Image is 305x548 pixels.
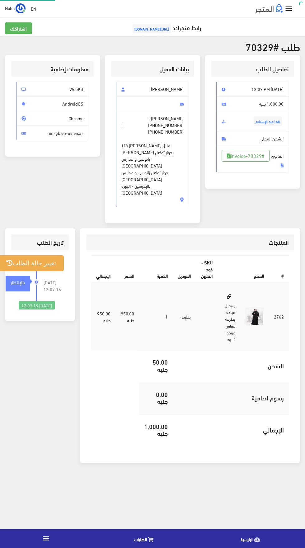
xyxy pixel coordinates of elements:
[223,329,235,343] small: | أسود
[116,111,189,207] span: [PERSON_NAME] - |
[116,82,189,97] span: [PERSON_NAME]
[16,239,64,245] h3: تاريخ الطلب
[44,279,64,293] span: [DATE] 12:07:15
[173,283,196,351] td: بطرحه
[16,96,89,111] span: AndroidOS
[5,4,15,12] span: Noha
[131,21,201,33] a: رابط متجرك:[URL][DOMAIN_NAME]
[218,283,240,351] td: إسدال عباءة بطرحه
[133,24,171,33] span: [URL][DOMAIN_NAME]
[115,283,139,351] td: 950.00 جنيه
[134,535,147,543] span: الطلبات
[269,283,289,351] td: 2762
[222,150,270,162] a: #Invoice-70329
[91,256,115,283] th: اﻹجمالي
[269,256,289,283] th: #
[16,66,89,72] h3: معلومات إضافية
[216,96,289,111] span: 1,000.00 جنيه
[28,3,39,14] a: EN
[31,5,36,12] u: EN
[178,426,284,433] h5: اﻹجمالي
[196,256,218,283] th: SKU - كود التخزين
[148,122,184,129] span: [PHONE_NUMBER]
[284,4,293,13] i: 
[91,239,289,245] h3: المنتجات
[178,394,284,401] h5: رسوم اضافية
[5,22,32,34] a: اشتراكك
[5,3,26,13] a: ... Noha
[144,391,168,404] h5: 0.00 جنيه
[173,256,196,283] th: الموديل
[16,125,89,140] span: en-gb,en-us,en,ar
[115,256,139,283] th: السعر
[19,301,55,310] div: [DATE] 12:07:15
[121,135,183,196] span: ١٢٩ [PERSON_NAME] منزل [PERSON_NAME] بجوار توكيل زانوسى و مدارس [GEOGRAPHIC_DATA] بجوار توكيل زان...
[16,82,89,97] span: WebKit
[144,358,168,372] h5: 50.00 جنيه
[92,531,199,546] a: الطلبات
[144,423,168,437] h5: 1,000.00 جنيه
[148,128,184,135] span: [PHONE_NUMBER]
[139,256,173,283] th: الكمية
[254,116,282,126] span: نقدا عند الإستلام
[16,111,89,126] span: Chrome
[216,131,289,146] span: الشحن المحلي
[216,66,289,72] h3: تفاصيل الطلب
[11,279,25,286] strong: بالإنتظار
[42,534,50,542] i: 
[139,283,173,351] td: 1
[255,4,283,13] img: .
[5,41,300,52] h2: طلب #70329
[216,146,289,172] span: الفاتورة
[241,535,253,543] span: الرئيسية
[218,256,269,283] th: المنتج
[178,362,284,369] h5: الشحن
[226,322,235,336] small: مقاس موحد
[216,82,289,97] span: [DATE] 12:07 PM
[199,531,305,546] a: الرئيسية
[16,3,26,13] img: ...
[116,66,189,72] h3: بيانات العميل
[91,283,115,351] td: 950.00 جنيه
